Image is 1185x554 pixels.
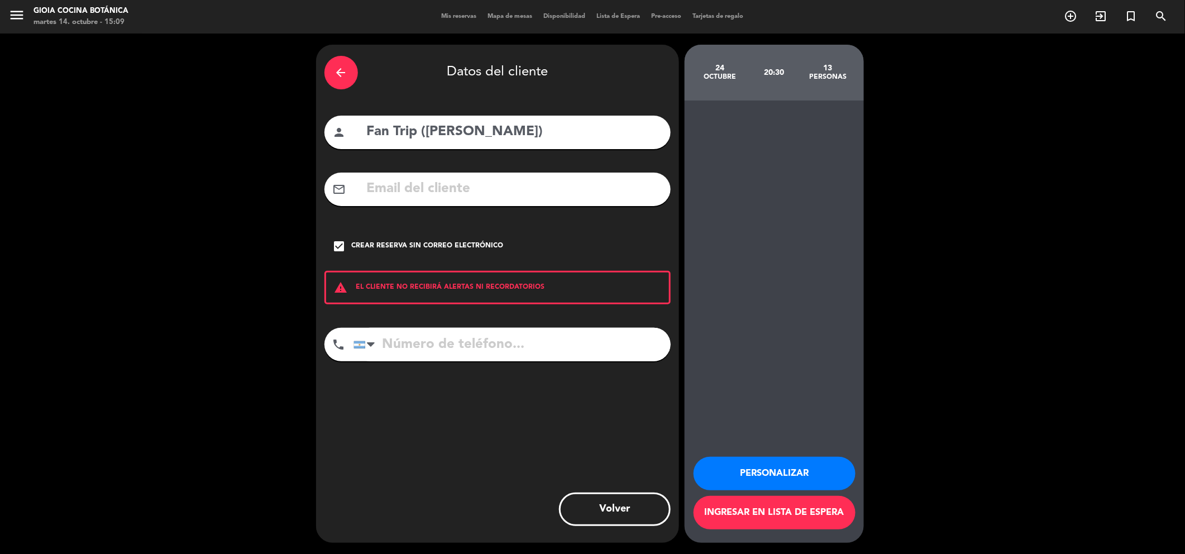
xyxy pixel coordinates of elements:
div: Datos del cliente [324,53,671,92]
span: Tarjetas de regalo [687,13,749,20]
span: Mapa de mesas [482,13,538,20]
div: octubre [693,73,747,82]
i: phone [332,338,346,351]
i: search [1155,9,1168,23]
input: Email del cliente [366,178,662,200]
button: menu [8,7,25,27]
i: warning [326,281,356,294]
div: Argentina: +54 [354,328,380,361]
i: menu [8,7,25,23]
div: personas [801,73,855,82]
i: turned_in_not [1125,9,1138,23]
i: exit_to_app [1095,9,1108,23]
div: 20:30 [747,53,801,92]
input: Nombre del cliente [366,121,662,144]
div: EL CLIENTE NO RECIBIRÁ ALERTAS NI RECORDATORIOS [324,271,671,304]
span: Pre-acceso [646,13,687,20]
span: Mis reservas [436,13,482,20]
div: 24 [693,64,747,73]
div: martes 14. octubre - 15:09 [34,17,128,28]
i: add_circle_outline [1064,9,1078,23]
input: Número de teléfono... [353,328,671,361]
i: person [333,126,346,139]
i: check_box [333,240,346,253]
div: Gioia Cocina Botánica [34,6,128,17]
i: mail_outline [333,183,346,196]
i: arrow_back [335,66,348,79]
button: Volver [559,493,671,526]
div: 13 [801,64,855,73]
button: Personalizar [694,457,856,490]
span: Disponibilidad [538,13,591,20]
div: Crear reserva sin correo electrónico [352,241,504,252]
button: Ingresar en lista de espera [694,496,856,529]
span: Lista de Espera [591,13,646,20]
